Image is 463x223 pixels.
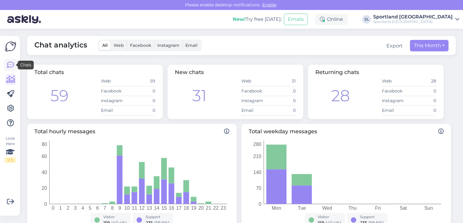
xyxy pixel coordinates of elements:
button: Export [386,42,403,50]
td: Web [241,76,269,86]
td: Email [101,105,128,115]
tspan: 80 [42,141,47,147]
span: Total weekday messages [249,128,444,136]
div: 31 [192,84,206,108]
div: Try free [DATE]: [233,16,282,23]
td: Facebook [382,86,409,96]
span: Enable [260,2,278,8]
div: SL [362,15,371,24]
tspan: 10 [124,205,130,211]
tspan: 4 [81,205,84,211]
td: Facebook [101,86,128,96]
td: Instagram [241,96,269,105]
tspan: 8 [111,205,114,211]
td: 0 [128,86,156,96]
td: Email [382,105,409,115]
tspan: Mon [272,205,281,211]
tspan: 210 [253,154,261,159]
tspan: 0 [44,201,47,206]
td: 0 [409,96,436,105]
div: 28 [331,84,350,108]
tspan: 18 [184,205,189,211]
td: 59 [128,76,156,86]
div: Visitor [318,214,341,220]
b: New! [233,16,246,22]
div: Support [360,214,384,220]
div: Visitor [103,214,127,220]
tspan: 5 [89,205,92,211]
div: Sportland [GEOGRAPHIC_DATA] [373,15,453,19]
span: Web [114,43,124,48]
tspan: Thu [348,205,357,211]
tspan: 11 [132,205,137,211]
tspan: 0 [259,201,261,206]
tspan: 16 [169,205,174,211]
div: Sportland [GEOGRAPHIC_DATA] [373,19,453,24]
td: 0 [409,86,436,96]
tspan: 22 [213,205,219,211]
td: 0 [269,105,296,115]
tspan: Wed [322,205,332,211]
tspan: 1 [59,205,62,211]
div: Support [146,214,169,220]
td: 0 [128,96,156,105]
tspan: 19 [191,205,197,211]
tspan: 40 [42,170,47,175]
tspan: 13 [146,205,152,211]
tspan: 7 [104,205,106,211]
td: Instagram [101,96,128,105]
tspan: 21 [206,205,211,211]
div: Look Here [5,136,16,163]
tspan: 20 [42,186,47,191]
td: 0 [409,105,436,115]
tspan: 6 [96,205,99,211]
tspan: 280 [253,141,261,147]
button: This Month [410,40,449,51]
tspan: 12 [139,205,145,211]
td: Facebook [241,86,269,96]
td: Instagram [382,96,409,105]
span: Email [185,43,197,48]
tspan: Sun [424,205,433,211]
tspan: 20 [198,205,204,211]
span: Returning chats [315,69,359,76]
a: Sportland [GEOGRAPHIC_DATA]Sportland [GEOGRAPHIC_DATA] [373,15,459,24]
tspan: 60 [42,154,47,159]
tspan: 70 [256,186,261,191]
span: Chat analytics [34,40,87,51]
tspan: 15 [161,205,167,211]
td: 28 [409,76,436,86]
span: Facebook [130,43,151,48]
tspan: 23 [221,205,226,211]
td: 0 [128,105,156,115]
td: Email [241,105,269,115]
td: 0 [269,86,296,96]
tspan: 17 [176,205,182,211]
tspan: Sat [400,205,407,211]
tspan: 0 [52,205,55,211]
td: Web [382,76,409,86]
td: 0 [269,96,296,105]
div: Chats [18,61,34,69]
span: Total chats [34,69,64,76]
span: New chats [175,69,204,76]
td: Web [101,76,128,86]
div: 59 [50,84,68,108]
tspan: 9 [118,205,121,211]
tspan: Fri [375,205,381,211]
tspan: Tue [298,205,306,211]
span: Total hourly messages [34,128,229,136]
span: All [102,43,108,48]
tspan: 140 [253,170,261,175]
tspan: 14 [154,205,159,211]
td: 31 [269,76,296,86]
button: Emails [284,14,308,25]
tspan: 2 [67,205,69,211]
tspan: 3 [74,205,77,211]
img: Askly Logo [5,41,16,52]
div: Online [315,14,348,25]
span: Instagram [157,43,179,48]
div: 1 / 3 [5,157,16,163]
